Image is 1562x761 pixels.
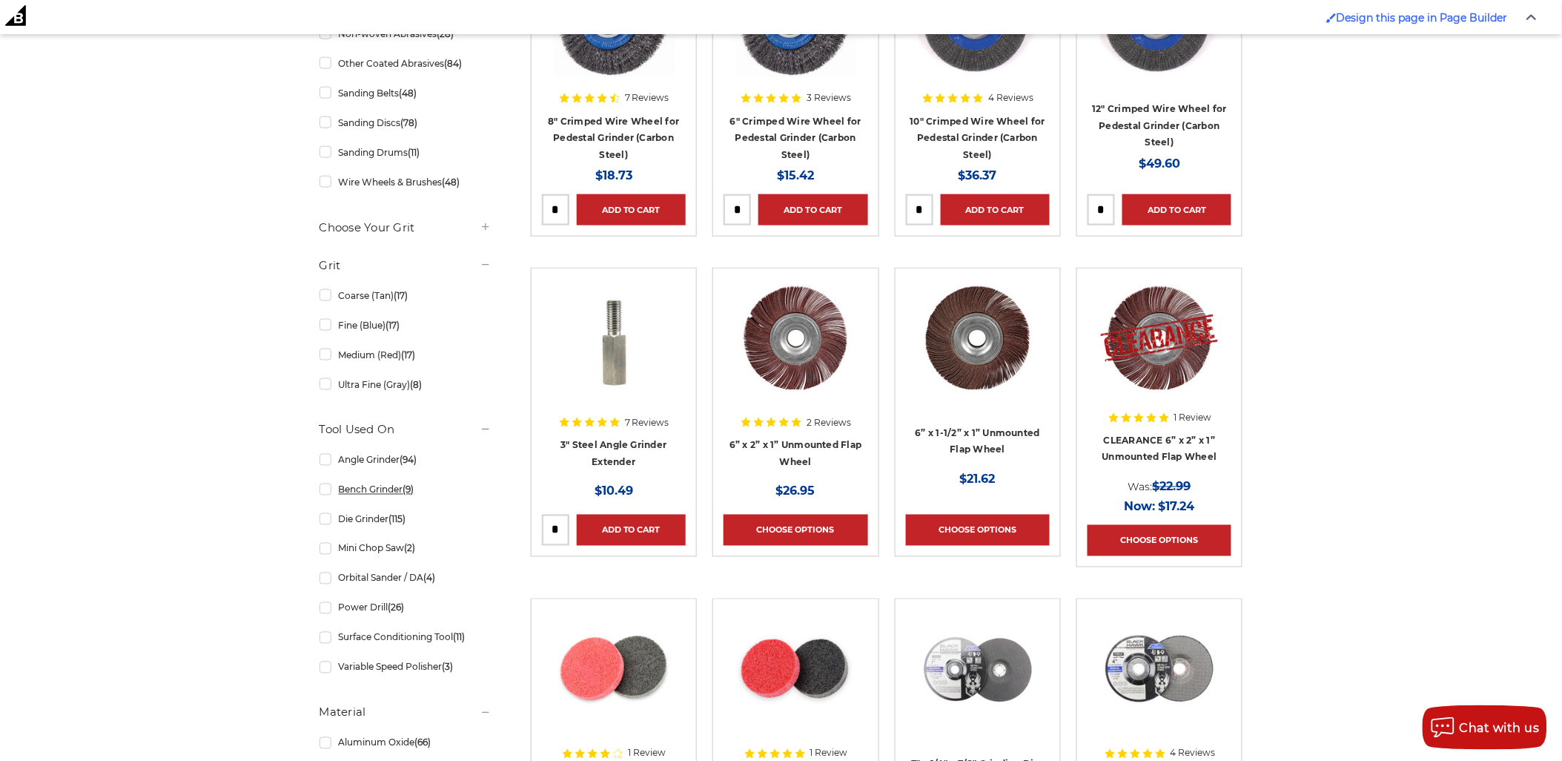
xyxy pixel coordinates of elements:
a: 8" Crimped Wire Wheel for Pedestal Grinder (Carbon Steel) [548,116,679,160]
img: 4 inch BHA grinding wheels [1100,610,1219,728]
span: $21.62 [960,472,996,487]
a: Sanding Drums [320,139,492,165]
a: 3" Steel Angle Grinder Extender [542,279,686,423]
span: (11) [408,147,420,158]
span: (66) [414,737,431,748]
a: Fine (Blue) [320,312,492,338]
span: (3) [442,662,453,673]
img: 2 inch surface preparation discs [736,610,855,728]
a: Coarse (Tan) [320,283,492,309]
img: 6" x 2" x 1" unmounted flap wheel [736,279,855,398]
span: $49.60 [1139,157,1180,171]
span: (26) [388,602,404,613]
span: $10.49 [595,484,633,498]
a: Choose Options [724,515,867,546]
span: (48) [399,88,417,99]
a: 12" Crimped Wire Wheel for Pedestal Grinder (Carbon Steel) [1092,103,1227,148]
span: Design this page in Page Builder [1337,11,1508,24]
span: 4 Reviews [1171,749,1216,758]
a: Bench Grinder [320,477,492,503]
a: 6" x 1.5" x 1" unmounted flap wheel [906,279,1050,423]
span: 7 Reviews [625,418,669,427]
a: Mini Chop Saw [320,536,492,561]
span: $17.24 [1159,500,1195,514]
span: 2 Reviews [807,418,851,427]
span: Now: [1125,500,1156,514]
span: $15.42 [777,168,814,182]
a: 2 inch surface preparation discs [724,610,867,754]
h5: Tool Used On [320,421,492,439]
img: Enabled brush for page builder edit. [1326,13,1337,23]
a: Angle Grinder [320,447,492,473]
a: Choose Options [906,515,1050,546]
span: $36.37 [959,168,997,182]
a: Orbital Sander / DA [320,565,492,591]
img: CLEARANCE 6” x 2” x 1” Unmounted Flap Wheel [1100,279,1219,398]
img: 3 inch surface preparation discs [555,610,673,728]
a: 6” x 1-1/2” x 1” Unmounted Flap Wheel [916,428,1041,456]
span: $22.99 [1153,480,1191,494]
a: Add to Cart [1122,194,1231,225]
a: CLEARANCE 6” x 2” x 1” Unmounted Flap Wheel [1102,435,1217,464]
span: (28) [437,28,454,39]
a: CLEARANCE 6” x 2” x 1” Unmounted Flap Wheel [1088,279,1231,423]
a: 10" Crimped Wire Wheel for Pedestal Grinder (Carbon Steel) [910,116,1046,160]
h5: Grit [320,257,492,274]
img: 3" Steel Angle Grinder Extender [555,279,673,398]
span: (4) [423,573,435,584]
span: (17) [401,349,415,360]
span: $26.95 [776,484,815,498]
img: 6" x 1.5" x 1" unmounted flap wheel [919,279,1037,398]
span: (48) [442,177,460,188]
div: Was: [1088,477,1231,497]
img: Close Admin Bar [1526,14,1537,21]
span: (8) [410,379,422,390]
span: (17) [394,290,408,301]
a: Sanding Belts [320,80,492,106]
a: 3 inch surface preparation discs [542,610,686,754]
a: Sanding Discs [320,110,492,136]
span: (11) [453,632,465,643]
a: Aluminum Oxide [320,730,492,756]
a: Variable Speed Polisher [320,654,492,680]
img: BHA 7 in grinding disc [919,610,1037,728]
h5: Choose Your Grit [320,219,492,237]
span: (9) [403,484,414,495]
span: (84) [444,58,462,69]
a: 3" Steel Angle Grinder Extender [560,440,667,468]
span: 1 Review [628,749,666,758]
a: Add to Cart [577,515,686,546]
span: (78) [400,117,417,128]
a: Medium (Red) [320,342,492,368]
a: Add to Cart [577,194,686,225]
a: Surface Conditioning Tool [320,625,492,650]
a: 4 inch BHA grinding wheels [1088,610,1231,754]
a: Power Drill [320,595,492,621]
a: Die Grinder [320,507,492,533]
button: Chat with us [1423,705,1547,750]
a: 6" Crimped Wire Wheel for Pedestal Grinder (Carbon Steel) [730,116,861,160]
h5: Material [320,704,492,722]
a: Wire Wheels & Brushes [320,169,492,195]
a: Add to Cart [758,194,867,225]
span: (17) [385,320,400,331]
span: $18.73 [595,168,632,182]
span: (2) [404,543,415,554]
a: Ultra Fine (Gray) [320,372,492,398]
span: 1 Review [810,749,848,758]
span: (94) [400,455,417,466]
a: BHA 7 in grinding disc [906,610,1050,754]
a: Other Coated Abrasives [320,50,492,76]
a: Add to Cart [941,194,1050,225]
a: Enabled brush for page builder edit. Design this page in Page Builder [1319,4,1515,32]
span: (115) [388,514,406,525]
span: Chat with us [1460,721,1540,735]
a: 6” x 2” x 1” Unmounted Flap Wheel [729,440,862,468]
a: Choose Options [1088,525,1231,556]
a: 6" x 2" x 1" unmounted flap wheel [724,279,867,423]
